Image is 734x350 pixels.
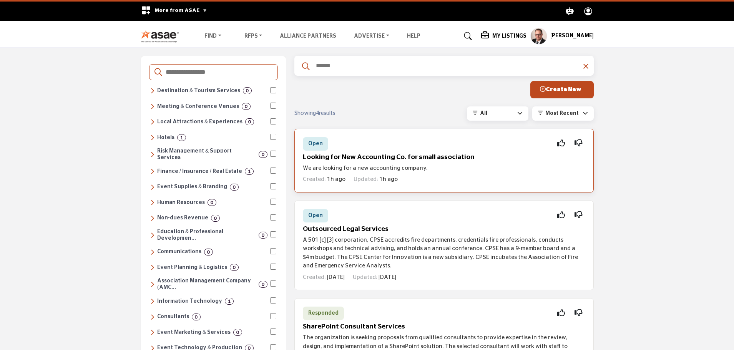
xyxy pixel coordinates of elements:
h6: Accommodations ranging from budget to luxury, offering lodging, amenities, and services tailored ... [157,134,174,141]
span: Created: [303,274,326,280]
h5: [PERSON_NAME] [550,32,594,40]
div: 0 Results For Meeting & Conference Venues [242,103,251,110]
input: Select Event Planning & Logistics [270,264,276,270]
h6: Organizations and services that promote travel, tourism, and local attractions, including visitor... [157,88,240,94]
input: Select Event Supplies & Branding [270,183,276,189]
input: Select Information Technology [270,297,276,304]
h6: Entertainment, cultural, and recreational destinations that enhance visitor experiences, includin... [157,119,242,125]
h6: Professional management, strategic guidance, and operational support to help associations streaml... [157,278,256,291]
input: Search Categories [165,67,272,77]
input: Select Meeting & Conference Venues [270,103,276,109]
div: 1 Results For Finance / Insurance / Real Estate [245,168,254,175]
span: [DATE] [327,274,345,280]
a: Alliance Partners [280,33,336,39]
div: 1 Results For Hotels [177,134,186,141]
a: Find [199,31,227,41]
input: Select Association Management Company (AMC) [270,280,276,287]
b: 0 [262,152,264,157]
h6: Training, certification, career development, and learning solutions to enhance skills, engagement... [157,229,256,242]
span: Created: [303,176,326,182]
b: 0 [236,330,239,335]
span: 4 [316,111,319,116]
h5: Looking for New Accounting Co. for small association [303,153,585,161]
input: Select Destination & Tourism Services [270,87,276,93]
input: Select Consultants [270,313,276,319]
div: 0 Results For Human Resources [208,199,216,206]
img: site Logo [141,30,183,43]
b: 0 [233,184,236,190]
input: Select Non-dues Revenue [270,214,276,221]
div: 0 Results For Event Marketing & Services [233,329,242,336]
span: Open [308,141,323,146]
span: [DATE] [379,274,396,280]
input: Select Communications [270,248,276,254]
input: Select Hotels [270,134,276,140]
h5: My Listings [492,33,526,40]
h6: Event planning, venue selection, and on-site management for meetings, conferences, and tradeshows. [157,264,227,271]
b: 0 [262,282,264,287]
span: All [480,111,487,116]
b: 0 [248,119,251,124]
b: 0 [207,249,210,255]
div: 0 Results For Non-dues Revenue [211,215,220,222]
b: 0 [214,216,217,221]
span: 1h ago [379,176,398,182]
b: 0 [233,265,236,270]
input: Select Event Marketing & Services [270,328,276,335]
p: We are looking for a new accounting company. [303,164,585,173]
a: Help [407,33,420,39]
input: Select Local Attractions & Experiences [270,118,276,124]
input: Select Finance / Insurance / Real Estate [270,168,276,174]
div: 0 Results For Education & Professional Development [259,232,267,239]
button: Show hide supplier dropdown [530,28,547,45]
div: My Listings [481,32,526,41]
h6: Facilities and spaces designed for business meetings, conferences, and events. [157,103,239,110]
div: 0 Results For Communications [204,249,213,255]
b: 1 [180,135,183,140]
h6: Expert guidance across various areas, including technology, marketing, leadership, finance, educa... [157,314,189,320]
a: Search [457,30,477,42]
span: Updated: [354,176,378,182]
p: A 501 [c] [3] corporation, CPSE accredits fire departments, credentials fire professionals, condu... [303,236,585,270]
div: 0 Results For Risk Management & Support Services [259,151,267,158]
h6: Services and solutions for employee management, benefits, recruiting, compliance, and workforce d... [157,199,205,206]
b: 1 [228,299,231,304]
div: 0 Results For Local Attractions & Experiences [245,118,254,125]
div: More from ASAE [136,2,212,21]
input: Select Risk Management & Support Services [270,151,276,157]
span: Create New [540,86,581,92]
h6: Technology solutions, including software, cybersecurity, cloud computing, data management, and di... [157,298,222,305]
input: Select Education & Professional Development [270,231,276,237]
div: Showing results [294,109,384,118]
span: Open [308,213,323,218]
div: 1 Results For Information Technology [225,298,234,305]
h6: Services for messaging, public relations, video production, webinars, and content management to e... [157,249,201,255]
h6: Programs like affinity partnerships, sponsorships, and other revenue-generating opportunities tha... [157,215,208,221]
b: 1 [248,169,251,174]
div: 0 Results For Event Supplies & Branding [230,184,239,191]
h6: Services for cancellation insurance and transportation solutions. [157,148,256,161]
div: 0 Results For Consultants [192,314,201,320]
span: More from ASAE [154,8,207,13]
b: 0 [195,314,198,320]
h6: Financial management, accounting, insurance, banking, payroll, and real estate services to help o... [157,168,242,175]
a: RFPs [239,31,268,41]
b: 0 [262,232,264,238]
div: 0 Results For Destination & Tourism Services [243,87,252,94]
b: 0 [246,88,249,93]
div: 0 Results For Event Planning & Logistics [230,264,239,271]
h5: Outsourced Legal Services [303,225,585,233]
b: 0 [211,200,213,205]
b: 0 [245,104,247,109]
span: 1h ago [327,176,345,182]
h5: SharePoint Consultant Services [303,323,585,331]
a: Advertise [349,31,395,41]
span: Most Recent [545,111,579,116]
button: Create New [530,81,594,98]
